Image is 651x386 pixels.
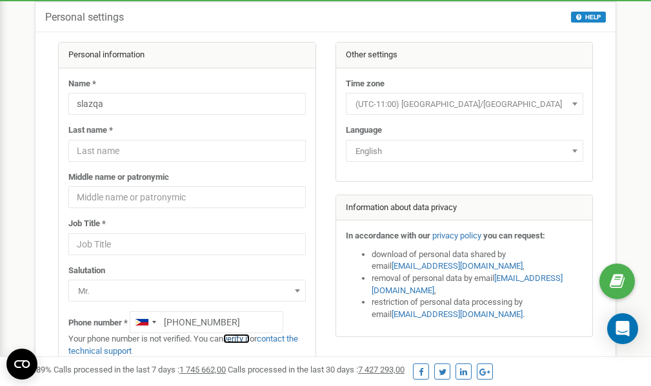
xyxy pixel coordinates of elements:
[346,124,382,137] label: Language
[68,333,306,357] p: Your phone number is not verified. You can or
[392,309,523,319] a: [EMAIL_ADDRESS][DOMAIN_NAME]
[179,365,226,374] u: 1 745 662,00
[392,261,523,271] a: [EMAIL_ADDRESS][DOMAIN_NAME]
[68,124,113,137] label: Last name *
[68,233,306,255] input: Job Title
[68,317,128,329] label: Phone number *
[68,93,306,115] input: Name
[483,231,545,240] strong: you can request:
[372,273,583,296] li: removal of personal data by email ,
[372,296,583,320] li: restriction of personal data processing by email .
[68,334,298,356] a: contact the technical support
[68,171,169,184] label: Middle name or patronymic
[346,78,385,90] label: Time zone
[59,43,315,68] div: Personal information
[350,95,579,113] span: (UTC-11:00) Pacific/Midway
[607,313,638,344] div: Open Intercom Messenger
[130,312,160,333] div: Telephone country code
[6,349,37,380] button: Open CMP widget
[571,12,606,23] button: HELP
[346,140,583,162] span: English
[54,365,226,374] span: Calls processed in the last 7 days :
[336,43,593,68] div: Other settings
[73,282,301,300] span: Mr.
[68,280,306,302] span: Mr.
[223,334,250,343] a: verify it
[45,12,124,23] h5: Personal settings
[130,311,283,333] input: +1-800-555-55-55
[346,93,583,115] span: (UTC-11:00) Pacific/Midway
[432,231,481,240] a: privacy policy
[68,265,105,277] label: Salutation
[372,249,583,273] li: download of personal data shared by email ,
[336,195,593,221] div: Information about data privacy
[68,78,96,90] label: Name *
[68,218,106,230] label: Job Title *
[350,142,579,160] span: English
[68,140,306,162] input: Last name
[358,365,405,374] u: 7 427 293,00
[68,186,306,208] input: Middle name or patronymic
[346,231,430,240] strong: In accordance with our
[372,273,563,295] a: [EMAIL_ADDRESS][DOMAIN_NAME]
[228,365,405,374] span: Calls processed in the last 30 days :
